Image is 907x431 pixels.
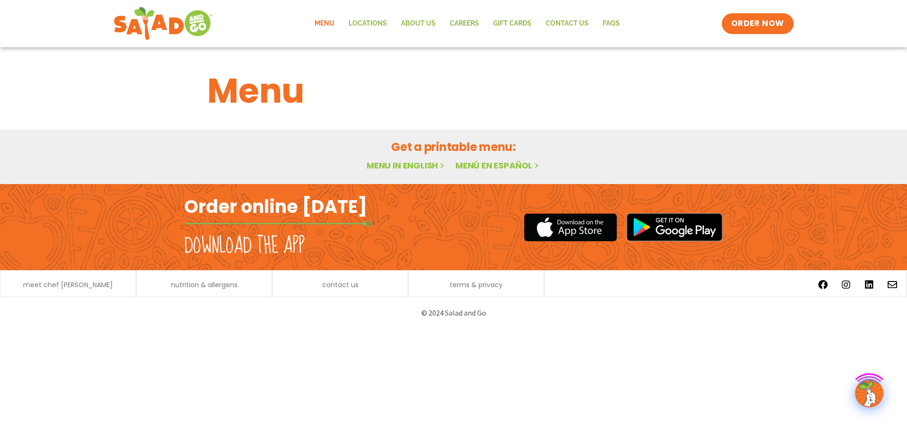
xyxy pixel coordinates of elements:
span: ORDER NOW [731,18,784,29]
h2: Download the app [184,233,305,259]
h2: Get a printable menu: [207,139,700,155]
a: Menu [308,13,342,35]
a: Locations [342,13,394,35]
h2: Order online [DATE] [184,195,367,218]
a: nutrition & allergens [171,281,238,288]
a: contact us [322,281,359,288]
img: fork [184,221,373,226]
a: terms & privacy [450,281,503,288]
img: google_play [626,213,723,241]
a: meet chef [PERSON_NAME] [23,281,113,288]
img: appstore [524,212,617,243]
a: About Us [394,13,443,35]
p: © 2024 Salad and Go [189,307,718,319]
h1: Menu [207,65,700,116]
a: FAQs [596,13,627,35]
nav: Menu [308,13,627,35]
a: Menú en español [455,159,540,171]
a: ORDER NOW [722,13,794,34]
img: new-SAG-logo-768×292 [113,5,213,43]
a: Menu in English [367,159,446,171]
a: GIFT CARDS [486,13,539,35]
a: Contact Us [539,13,596,35]
a: Careers [443,13,486,35]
